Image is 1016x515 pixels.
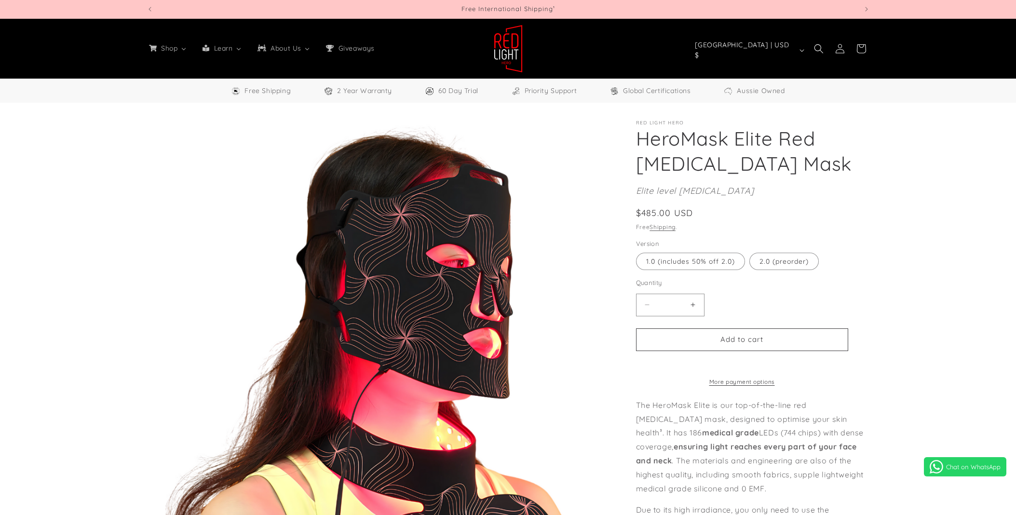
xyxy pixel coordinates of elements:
[318,38,381,58] a: Giveaways
[490,21,526,76] a: Red Light Hero
[924,457,1006,476] a: Chat on WhatsApp
[610,86,619,96] img: Certifications Icon
[525,85,577,97] span: Priority Support
[636,206,693,219] span: $485.00 USD
[511,85,577,97] a: Priority Support
[636,253,745,270] label: 1.0 (includes 50% off 2.0)
[425,86,434,96] img: Trial Icon
[723,85,785,97] a: Aussie Owned
[636,328,848,351] button: Add to cart
[650,223,676,230] a: Shipping
[737,85,785,97] span: Aussie Owned
[636,222,870,232] div: Free .
[636,126,870,176] h1: HeroMask Elite Red [MEDICAL_DATA] Mask
[636,120,870,126] p: Red Light Hero
[159,44,178,53] span: Shop
[702,428,759,437] strong: medical grade
[269,44,302,53] span: About Us
[425,85,478,97] a: 60 Day Trial
[695,40,795,60] span: [GEOGRAPHIC_DATA] | USD $
[212,44,234,53] span: Learn
[636,378,848,386] a: More payment options
[324,85,392,97] a: 2 Year Warranty
[438,85,478,97] span: 60 Day Trial
[808,38,829,59] summary: Search
[623,85,691,97] span: Global Certifications
[231,85,291,97] a: Free Worldwide Shipping
[946,463,1001,471] span: Chat on WhatsApp
[249,38,318,58] a: About Us
[231,86,241,96] img: Free Shipping Icon
[494,25,523,73] img: Red Light Hero
[636,278,848,288] label: Quantity
[749,253,819,270] label: 2.0 (preorder)
[337,44,376,53] span: Giveaways
[337,85,392,97] span: 2 Year Warranty
[610,85,691,97] a: Global Certifications
[636,239,661,249] legend: Version
[461,5,555,13] span: Free International Shipping¹
[511,86,521,96] img: Support Icon
[194,38,249,58] a: Learn
[324,86,333,96] img: Warranty Icon
[636,442,857,465] strong: ensuring light reaches every part of your face and neck
[689,41,808,59] button: [GEOGRAPHIC_DATA] | USD $
[636,185,755,196] em: Elite level [MEDICAL_DATA]
[723,86,733,96] img: Aussie Owned Icon
[244,85,291,97] span: Free Shipping
[141,38,194,58] a: Shop
[636,398,870,496] p: The HeroMask Elite is our top-of-the-line red [MEDICAL_DATA] mask, designed to optimise your skin...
